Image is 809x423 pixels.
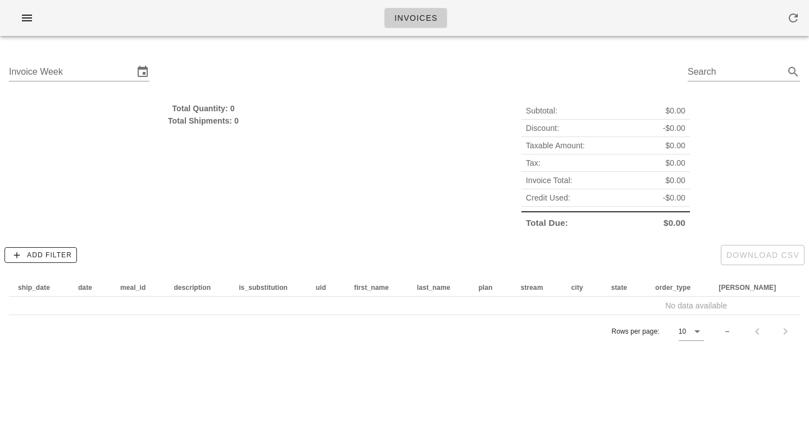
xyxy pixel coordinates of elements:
[408,279,470,297] th: last_name: Not sorted. Activate to sort ascending.
[665,157,685,169] span: $0.00
[526,217,568,229] span: Total Due:
[526,104,557,117] span: Subtotal:
[663,217,685,229] span: $0.00
[78,284,92,292] span: date
[165,279,230,297] th: description: Not sorted. Activate to sort ascending.
[9,102,398,115] div: Total Quantity: 0
[679,326,686,336] div: 10
[602,279,647,297] th: state: Not sorted. Activate to sort ascending.
[384,8,447,28] a: Invoices
[9,279,69,297] th: ship_date: Not sorted. Activate to sort ascending.
[526,192,570,204] span: Credit Used:
[230,279,307,297] th: is_substitution: Not sorted. Activate to sort ascending.
[18,284,50,292] span: ship_date
[526,139,585,152] span: Taxable Amount:
[526,174,572,187] span: Invoice Total:
[345,279,408,297] th: first_name: Not sorted. Activate to sort ascending.
[354,284,389,292] span: first_name
[10,250,72,260] span: Add Filter
[526,157,540,169] span: Tax:
[725,326,729,336] div: –
[479,284,493,292] span: plan
[679,322,704,340] div: 10Rows per page:
[665,139,685,152] span: $0.00
[316,284,326,292] span: uid
[69,279,111,297] th: date: Not sorted. Activate to sort ascending.
[719,284,776,292] span: [PERSON_NAME]
[4,247,77,263] button: Add Filter
[663,122,685,134] span: -$0.00
[307,279,345,297] th: uid: Not sorted. Activate to sort ascending.
[394,13,438,22] span: Invoices
[665,174,685,187] span: $0.00
[562,279,602,297] th: city: Not sorted. Activate to sort ascending.
[521,284,543,292] span: stream
[710,279,795,297] th: tod: Not sorted. Activate to sort ascending.
[526,122,559,134] span: Discount:
[665,104,685,117] span: $0.00
[611,315,704,348] div: Rows per page:
[239,284,288,292] span: is_substitution
[663,192,685,204] span: -$0.00
[174,284,211,292] span: description
[417,284,451,292] span: last_name
[120,284,146,292] span: meal_id
[9,115,398,127] div: Total Shipments: 0
[611,284,628,292] span: state
[571,284,583,292] span: city
[655,284,690,292] span: order_type
[111,279,165,297] th: meal_id: Not sorted. Activate to sort ascending.
[512,279,562,297] th: stream: Not sorted. Activate to sort ascending.
[646,279,710,297] th: order_type: Not sorted. Activate to sort ascending.
[470,279,512,297] th: plan: Not sorted. Activate to sort ascending.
